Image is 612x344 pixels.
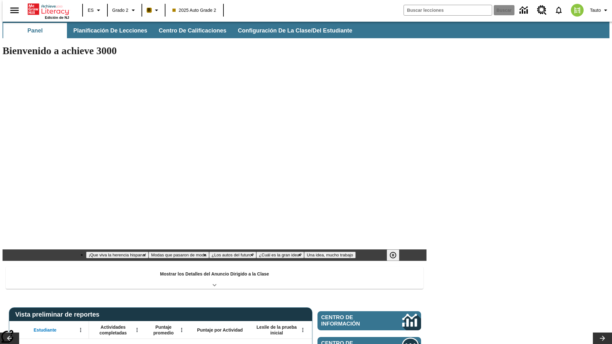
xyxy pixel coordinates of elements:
[304,252,355,258] button: Diapositiva 5 Una idea, mucho trabajo
[132,325,142,335] button: Abrir menú
[15,311,103,318] span: Vista preliminar de reportes
[73,27,147,34] span: Planificación de lecciones
[6,267,423,289] div: Mostrar los Detalles del Anuncio Dirigido a la Clase
[149,252,209,258] button: Diapositiva 2 Modas que pasaron de moda
[3,22,609,38] div: Subbarra de navegación
[590,7,601,14] span: Tauto
[76,325,85,335] button: Abrir menú
[68,23,152,38] button: Planificación de lecciones
[110,4,140,16] button: Grado: Grado 2, Elige un grado
[317,311,421,330] a: Centro de información
[298,325,308,335] button: Abrir menú
[516,2,533,19] a: Centro de información
[567,2,587,18] button: Escoja un nuevo avatar
[27,27,43,34] span: Panel
[593,333,612,344] button: Carrusel de lecciones, seguir
[3,23,67,38] button: Panel
[256,252,304,258] button: Diapositiva 4 ¿Cuál es la gran idea?
[209,252,257,258] button: Diapositiva 3 ¿Los autos del futuro?
[154,23,231,38] button: Centro de calificaciones
[233,23,357,38] button: Configuración de la clase/del estudiante
[92,324,134,336] span: Actividades completadas
[197,327,243,333] span: Puntaje por Actividad
[148,6,151,14] span: B
[387,249,406,261] div: Pausar
[86,252,149,258] button: Diapositiva 1 ¡Que viva la herencia hispana!
[85,4,105,16] button: Lenguaje: ES, Selecciona un idioma
[3,23,358,38] div: Subbarra de navegación
[5,1,24,20] button: Abrir el menú lateral
[253,324,300,336] span: Lexile de la prueba inicial
[28,2,69,19] div: Portada
[148,324,179,336] span: Puntaje promedio
[177,325,186,335] button: Abrir menú
[45,16,69,19] span: Edición de NJ
[321,314,381,327] span: Centro de información
[88,7,94,14] span: ES
[387,249,399,261] button: Pausar
[404,5,492,15] input: Buscar campo
[587,4,612,16] button: Perfil/Configuración
[144,4,163,16] button: Boost El color de la clase es anaranjado claro. Cambiar el color de la clase.
[533,2,550,19] a: Centro de recursos, Se abrirá en una pestaña nueva.
[550,2,567,18] a: Notificaciones
[159,27,226,34] span: Centro de calificaciones
[112,7,128,14] span: Grado 2
[571,4,584,17] img: avatar image
[34,327,57,333] span: Estudiante
[238,27,352,34] span: Configuración de la clase/del estudiante
[172,7,216,14] span: 2025 Auto Grade 2
[28,3,69,16] a: Portada
[160,271,269,277] p: Mostrar los Detalles del Anuncio Dirigido a la Clase
[3,45,426,57] h1: Bienvenido a achieve 3000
